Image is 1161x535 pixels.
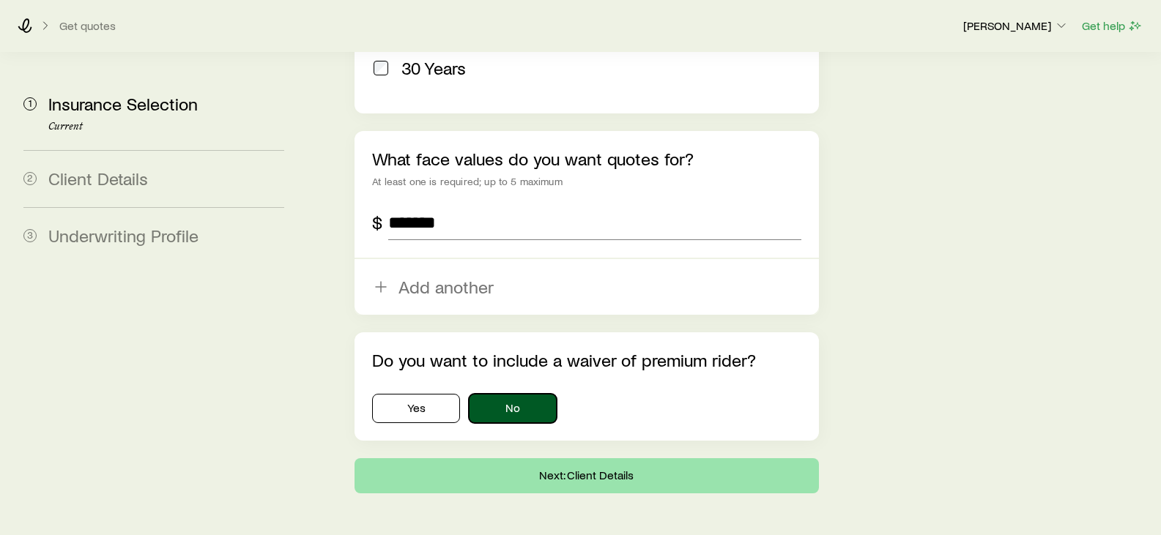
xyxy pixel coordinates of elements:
[23,97,37,111] span: 1
[372,176,801,187] div: At least one is required; up to 5 maximum
[372,148,694,169] label: What face values do you want quotes for?
[355,259,818,315] button: Add another
[1081,18,1143,34] button: Get help
[48,168,148,189] span: Client Details
[355,458,818,493] button: Next: Client Details
[372,394,460,423] button: Yes
[962,18,1069,35] button: [PERSON_NAME]
[401,58,466,78] span: 30 Years
[59,19,116,33] button: Get quotes
[23,172,37,185] span: 2
[372,350,801,370] p: Do you want to include a waiver of premium rider?
[374,61,388,75] input: 30 Years
[48,93,198,114] span: Insurance Selection
[963,18,1069,33] p: [PERSON_NAME]
[469,394,557,423] button: No
[372,212,382,233] div: $
[48,121,284,132] p: Current
[23,229,37,242] span: 3
[48,225,199,246] span: Underwriting Profile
